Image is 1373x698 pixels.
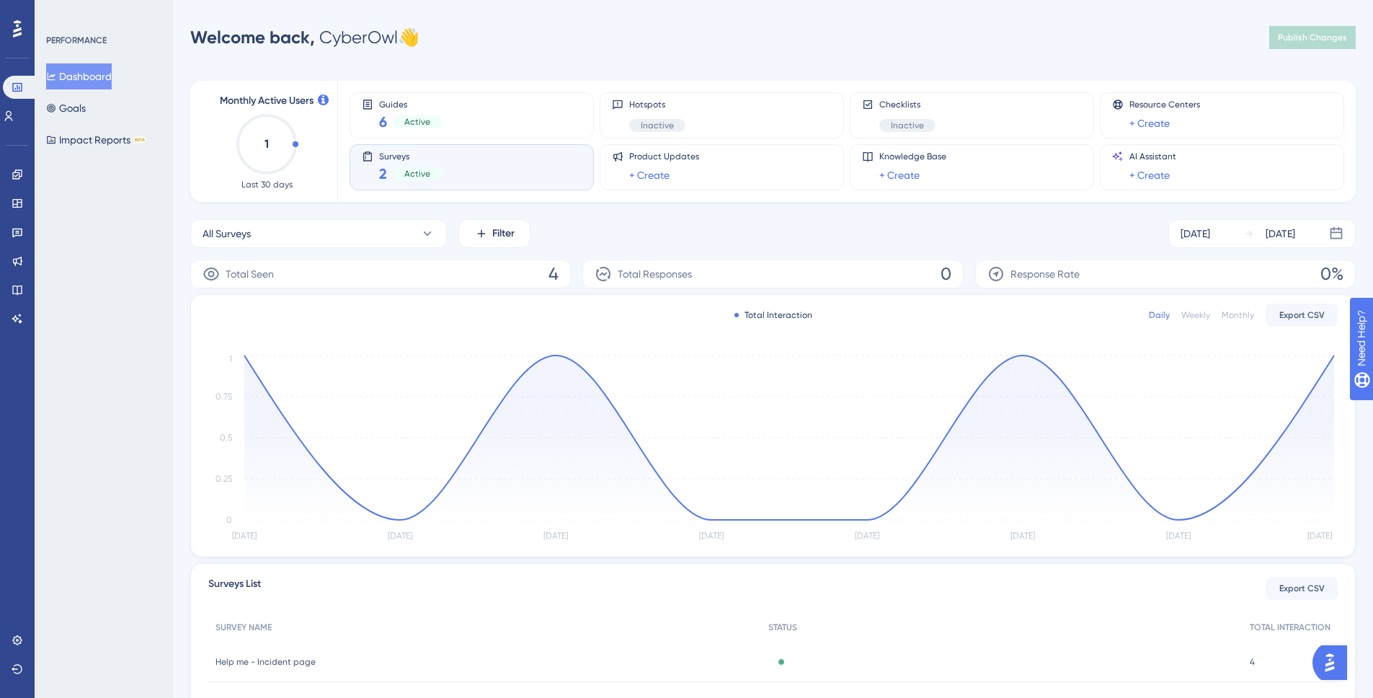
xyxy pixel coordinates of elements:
[1181,225,1210,242] div: [DATE]
[891,120,924,131] span: Inactive
[1010,265,1080,283] span: Response Rate
[203,225,251,242] span: All Surveys
[1250,656,1255,668] span: 4
[133,136,146,143] div: BETA
[46,95,86,121] button: Goals
[1166,531,1191,541] tspan: [DATE]
[548,262,559,286] span: 4
[1266,304,1338,327] button: Export CSV
[265,137,269,151] text: 1
[404,168,430,180] span: Active
[641,120,674,131] span: Inactive
[226,515,232,525] tspan: 0
[1312,641,1356,684] iframe: UserGuiding AI Assistant Launcher
[46,127,146,153] button: Impact ReportsBETA
[379,151,442,161] span: Surveys
[220,433,232,443] tspan: 0.5
[1307,531,1332,541] tspan: [DATE]
[208,575,261,601] span: Surveys List
[226,265,274,283] span: Total Seen
[1149,309,1170,321] div: Daily
[1129,115,1170,132] a: + Create
[543,531,568,541] tspan: [DATE]
[1129,167,1170,184] a: + Create
[458,219,530,248] button: Filter
[229,354,232,364] tspan: 1
[629,99,685,110] span: Hotspots
[1129,99,1200,110] span: Resource Centers
[879,99,936,110] span: Checklists
[879,167,920,184] a: + Create
[232,531,257,541] tspan: [DATE]
[1269,26,1356,49] button: Publish Changes
[1266,577,1338,600] button: Export CSV
[220,92,314,110] span: Monthly Active Users
[941,262,951,286] span: 0
[379,112,387,132] span: 6
[46,35,107,46] div: PERFORMANCE
[629,151,699,162] span: Product Updates
[379,99,442,109] span: Guides
[215,474,232,484] tspan: 0.25
[190,26,419,49] div: CyberOwl 👋
[1129,151,1176,162] span: AI Assistant
[388,531,412,541] tspan: [DATE]
[1010,531,1035,541] tspan: [DATE]
[855,531,879,541] tspan: [DATE]
[1250,622,1330,633] span: TOTAL INTERACTION
[379,164,387,184] span: 2
[1222,309,1254,321] div: Monthly
[618,265,692,283] span: Total Responses
[768,622,797,633] span: STATUS
[492,225,515,242] span: Filter
[215,392,232,402] tspan: 0.75
[215,656,316,668] span: Help me - Incident page
[1181,309,1210,321] div: Weekly
[699,531,724,541] tspan: [DATE]
[404,116,430,128] span: Active
[241,179,293,190] span: Last 30 days
[734,309,812,321] div: Total Interaction
[1279,309,1325,321] span: Export CSV
[1266,225,1295,242] div: [DATE]
[1279,583,1325,594] span: Export CSV
[190,27,315,48] span: Welcome back,
[1278,32,1347,43] span: Publish Changes
[215,622,272,633] span: SURVEY NAME
[629,167,670,184] a: + Create
[34,4,90,21] span: Need Help?
[879,151,946,162] span: Knowledge Base
[190,219,447,248] button: All Surveys
[46,63,112,89] button: Dashboard
[1320,262,1343,286] span: 0%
